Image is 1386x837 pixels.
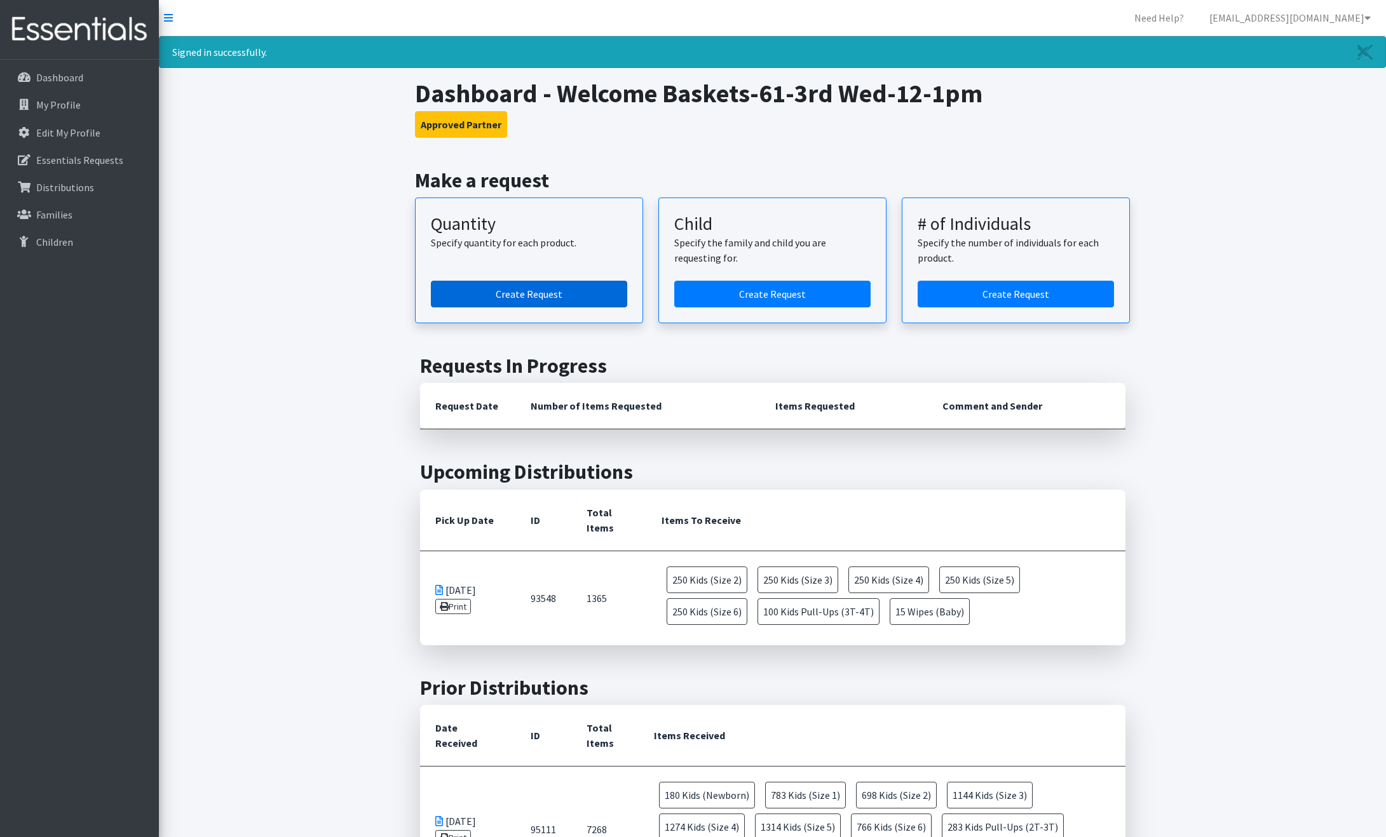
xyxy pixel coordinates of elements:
[420,551,515,645] td: [DATE]
[947,782,1033,808] span: 1144 Kids (Size 3)
[918,281,1114,307] a: Create a request by number of individuals
[1124,5,1194,30] a: Need Help?
[848,566,929,593] span: 250 Kids (Size 4)
[431,235,627,250] p: Specify quantity for each product.
[36,236,73,248] p: Children
[36,98,81,111] p: My Profile
[760,383,927,429] th: Items Requested
[420,705,515,767] th: Date Received
[159,36,1386,68] div: Signed in successfully.
[36,208,72,221] p: Families
[420,676,1125,700] h2: Prior Distributions
[639,705,1125,767] th: Items Received
[420,490,515,551] th: Pick Up Date
[918,235,1114,265] p: Specify the number of individuals for each product.
[5,229,154,255] a: Children
[890,598,970,625] span: 15 Wipes (Baby)
[667,598,747,625] span: 250 Kids (Size 6)
[856,782,937,808] span: 698 Kids (Size 2)
[415,78,1130,109] h1: Dashboard - Welcome Baskets-61-3rd Wed-12-1pm
[415,168,1130,192] h2: Make a request
[36,154,123,166] p: Essentials Requests
[415,111,507,138] button: Approved Partner
[571,705,639,767] th: Total Items
[5,120,154,145] a: Edit My Profile
[431,281,627,307] a: Create a request by quantity
[515,490,571,551] th: ID
[674,281,871,307] a: Create a request for a child or family
[515,383,761,429] th: Number of Items Requested
[1199,5,1381,30] a: [EMAIL_ADDRESS][DOMAIN_NAME]
[420,354,1125,378] h2: Requests In Progress
[674,213,871,235] h3: Child
[431,213,627,235] h3: Quantity
[571,490,646,551] th: Total Items
[571,551,646,645] td: 1365
[5,65,154,90] a: Dashboard
[758,566,838,593] span: 250 Kids (Size 3)
[435,599,472,614] a: Print
[5,8,154,51] img: HumanEssentials
[927,383,1125,429] th: Comment and Sender
[918,213,1114,235] h3: # of Individuals
[5,202,154,227] a: Families
[674,235,871,265] p: Specify the family and child you are requesting for.
[515,705,571,767] th: ID
[765,782,846,808] span: 783 Kids (Size 1)
[5,175,154,200] a: Distributions
[515,551,571,645] td: 93548
[758,598,880,625] span: 100 Kids Pull-Ups (3T-4T)
[939,566,1020,593] span: 250 Kids (Size 5)
[659,782,755,808] span: 180 Kids (Newborn)
[646,490,1125,551] th: Items To Receive
[36,126,100,139] p: Edit My Profile
[36,181,94,194] p: Distributions
[36,71,83,84] p: Dashboard
[420,383,515,429] th: Request Date
[1345,37,1385,67] a: Close
[667,566,747,593] span: 250 Kids (Size 2)
[420,460,1125,484] h2: Upcoming Distributions
[5,147,154,173] a: Essentials Requests
[5,92,154,117] a: My Profile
